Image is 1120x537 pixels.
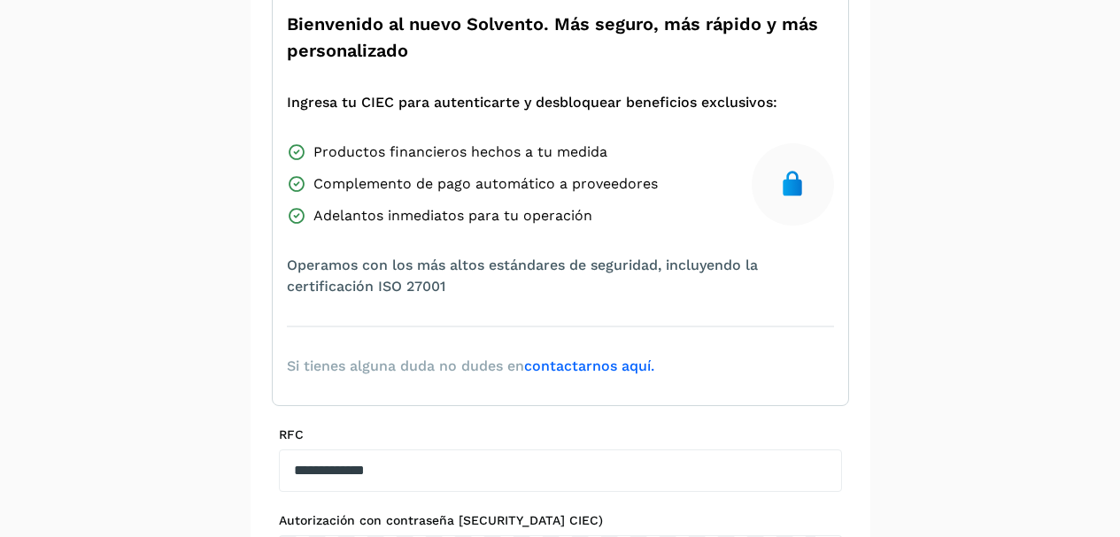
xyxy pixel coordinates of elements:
label: Autorización con contraseña [SECURITY_DATA] CIEC) [279,513,842,528]
img: secure [778,170,807,198]
span: Complemento de pago automático a proveedores [313,173,658,195]
span: Si tienes alguna duda no dudes en [287,356,654,377]
span: Bienvenido al nuevo Solvento. Más seguro, más rápido y más personalizado [287,11,834,64]
span: Adelantos inmediatos para tu operación [313,205,592,226]
span: Productos financieros hechos a tu medida [313,142,607,163]
a: contactarnos aquí. [524,357,654,374]
label: RFC [279,427,842,442]
span: Operamos con los más altos estándares de seguridad, incluyendo la certificación ISO 27001 [287,255,834,297]
span: Ingresa tu CIEC para autenticarte y desbloquear beneficios exclusivos: [287,92,777,113]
